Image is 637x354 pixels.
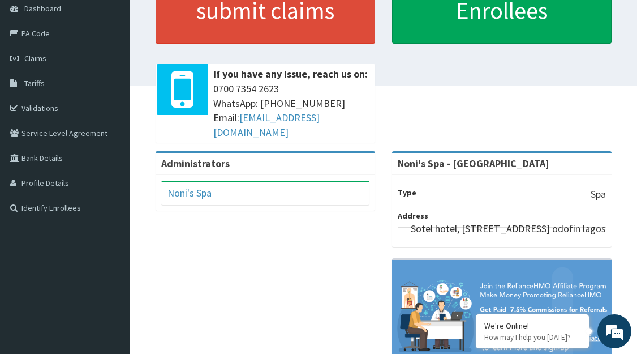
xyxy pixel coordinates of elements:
b: If you have any issue, reach us on: [213,67,368,80]
b: Address [398,211,428,221]
a: Noni's Spa [167,186,212,199]
p: How may I help you today? [484,332,580,342]
b: Administrators [161,157,230,170]
div: We're Online! [484,321,580,331]
b: Type [398,187,416,198]
a: [EMAIL_ADDRESS][DOMAIN_NAME] [213,111,320,139]
span: Dashboard [24,3,61,14]
span: 0700 7354 2623 WhatsApp: [PHONE_NUMBER] Email: [213,82,369,140]
p: Sotel hotel, [STREET_ADDRESS] odofin lagos [411,221,606,236]
span: Tariffs [24,78,45,88]
p: Spa [591,187,606,202]
strong: Noni's Spa - [GEOGRAPHIC_DATA] [398,157,549,170]
span: Claims [24,53,46,63]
